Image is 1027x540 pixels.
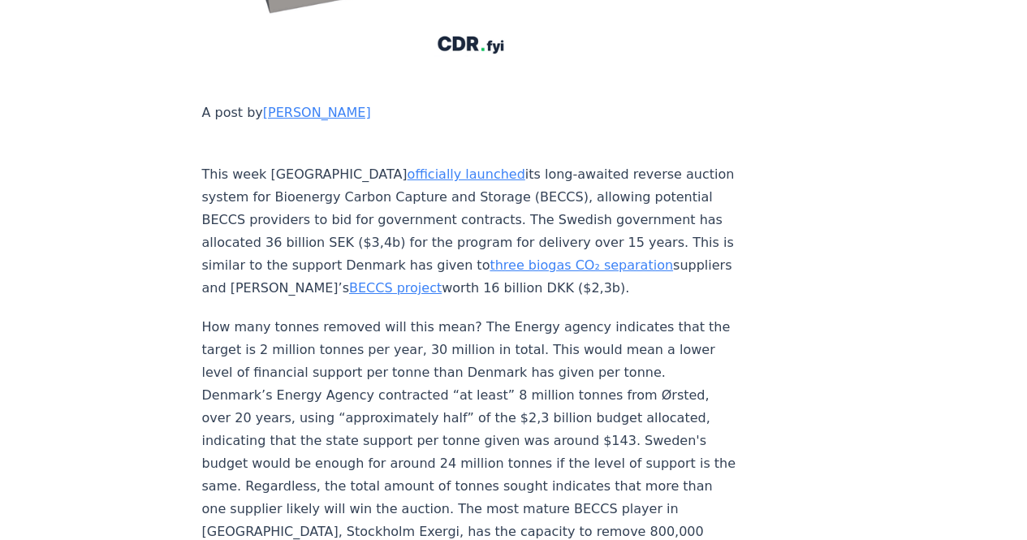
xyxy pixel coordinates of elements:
[490,257,673,273] a: three biogas CO₂ separation
[202,102,740,124] p: A post by
[263,105,371,120] a: [PERSON_NAME]
[349,280,442,296] a: BECCS project
[202,140,740,300] p: This week [GEOGRAPHIC_DATA] its long-awaited reverse auction system for Bioenergy Carbon Capture ...
[408,166,525,182] a: officially launched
